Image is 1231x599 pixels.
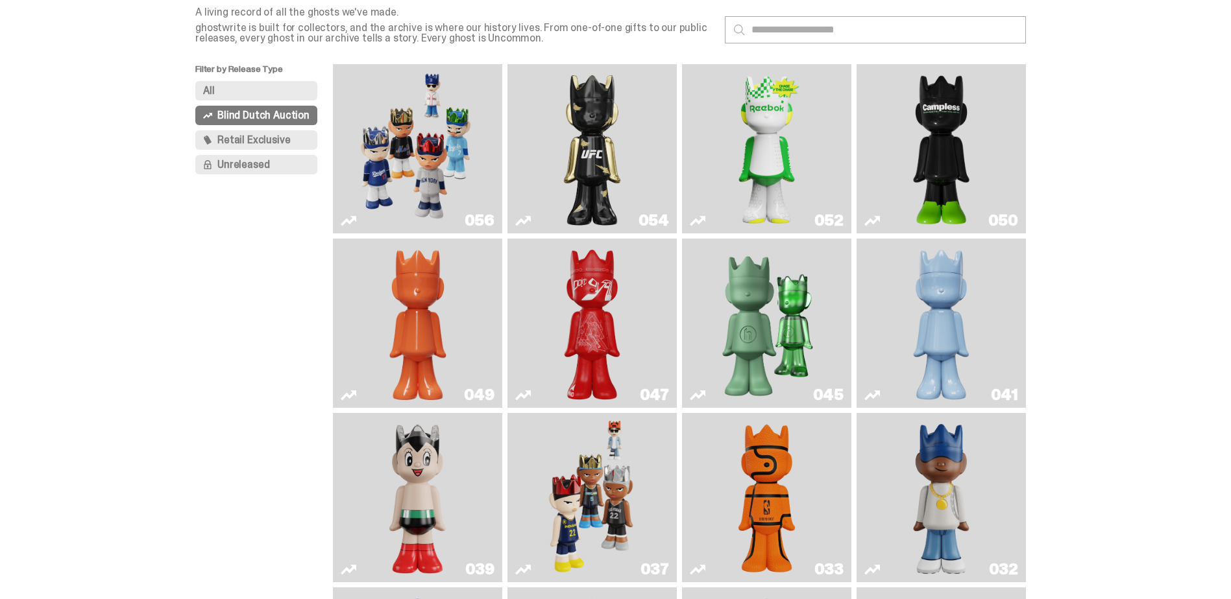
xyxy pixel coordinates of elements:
span: Unreleased [217,159,269,170]
a: Ruby [515,69,669,228]
span: All [203,86,215,96]
button: Retail Exclusive [195,130,317,150]
div: 041 [991,387,1018,403]
a: Game Face (2025) [341,69,494,228]
span: Blind Dutch Auction [217,110,310,121]
img: Ruby [558,69,627,228]
div: 049 [464,387,494,403]
a: Schrödinger's ghost: Orange Vibe [341,244,494,403]
a: Skip [515,244,669,403]
button: All [195,81,317,100]
img: Game Face (2024) [548,418,637,577]
div: 054 [639,213,669,228]
img: Campless [907,69,976,228]
img: Schrödinger's ghost: Winter Blue [907,244,976,403]
div: 056 [465,213,494,228]
div: 037 [640,561,669,577]
a: Swingman [864,418,1018,577]
img: Astro Boy [384,418,452,577]
div: 032 [989,561,1018,577]
a: Schrödinger's ghost: Winter Blue [864,244,1018,403]
p: A living record of all the ghosts we've made. [195,7,714,18]
img: Swingman [897,418,986,577]
div: 033 [814,561,844,577]
div: 050 [988,213,1018,228]
button: Blind Dutch Auction [195,106,317,125]
a: Game Ball [690,418,844,577]
a: Court Victory [690,69,844,228]
div: 045 [813,387,844,403]
a: Astro Boy [341,418,494,577]
a: Campless [864,69,1018,228]
p: ghostwrite is built for collectors, and the archive is where our history lives. From one-of-one g... [195,23,714,43]
div: 047 [640,387,669,403]
img: Court Victory [733,69,801,228]
button: Unreleased [195,155,317,174]
img: Game Ball [733,418,801,577]
img: Game Face (2025) [354,69,481,228]
span: Retail Exclusive [217,135,290,145]
div: 052 [814,213,844,228]
a: Game Face (2024) [515,418,669,577]
img: Schrödinger's ghost: Orange Vibe [384,244,452,403]
img: Present [712,244,822,403]
p: Filter by Release Type [195,64,333,81]
img: Skip [558,244,627,403]
a: Present [690,244,844,403]
div: 039 [465,561,494,577]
